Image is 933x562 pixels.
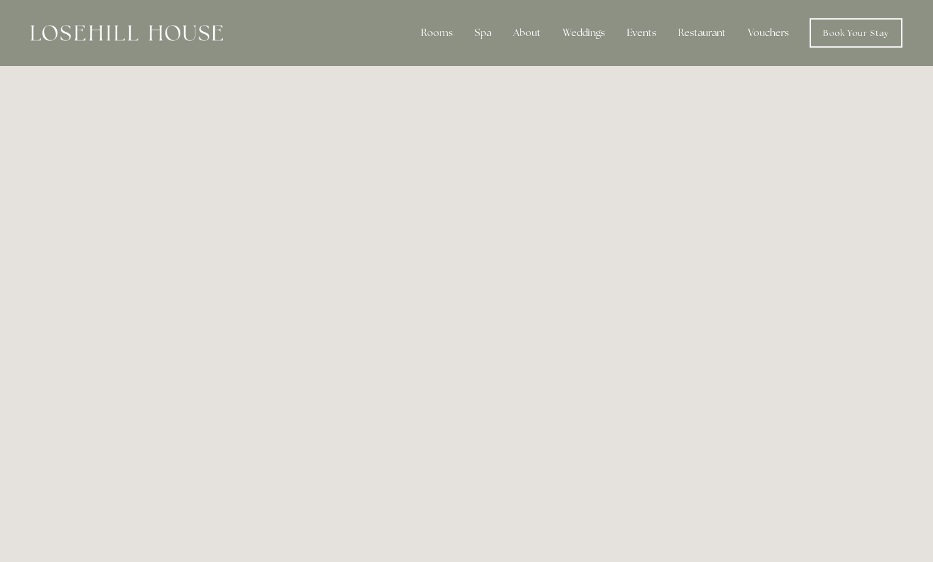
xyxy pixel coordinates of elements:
a: Book Your Stay [810,18,902,48]
div: Events [617,21,666,45]
div: Weddings [553,21,615,45]
div: Spa [465,21,501,45]
div: Rooms [411,21,463,45]
img: Losehill House [31,25,223,41]
div: Restaurant [668,21,736,45]
a: Vouchers [738,21,799,45]
div: About [503,21,551,45]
